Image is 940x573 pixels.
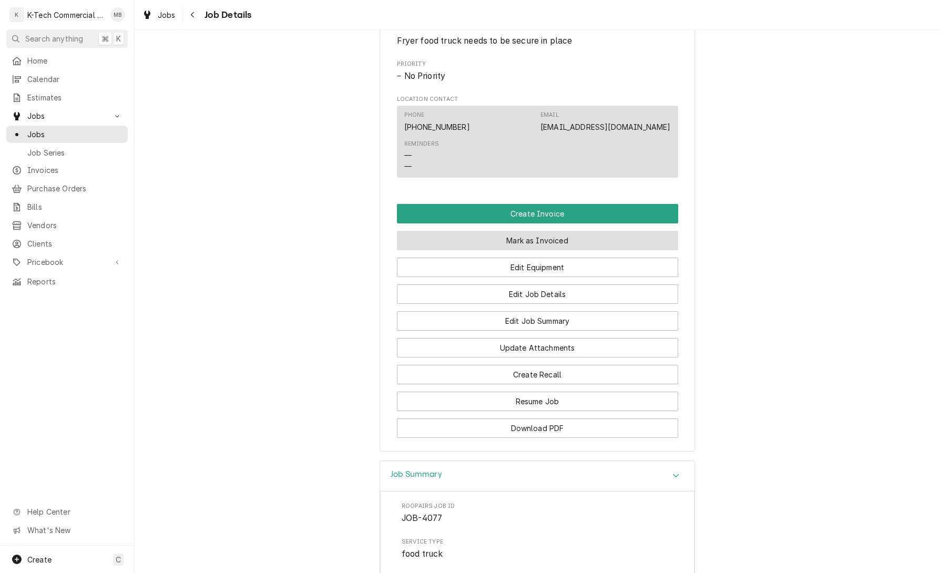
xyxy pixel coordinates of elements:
div: Button Group [397,204,678,438]
div: MB [110,7,125,22]
a: Job Series [6,144,128,161]
div: Accordion Header [380,461,694,491]
a: Go to What's New [6,521,128,539]
div: K-Tech Commercial Kitchen Repair & Maintenance [27,9,105,21]
button: Search anything⌘K [6,29,128,48]
span: Reason For Call [397,35,678,47]
a: Go to Jobs [6,107,128,125]
button: Create Recall [397,365,678,384]
div: Service Type [402,538,673,560]
span: JOB-4077 [402,513,442,523]
div: — [404,161,412,172]
div: Button Group Row [397,384,678,411]
div: Reason For Call [397,24,678,47]
div: Button Group Row [397,223,678,250]
span: Estimates [27,92,122,103]
span: food truck [402,549,443,559]
a: [EMAIL_ADDRESS][DOMAIN_NAME] [540,122,670,131]
span: Create [27,555,52,564]
div: Button Group Row [397,304,678,331]
span: Purchase Orders [27,183,122,194]
a: Invoices [6,161,128,179]
span: K [116,33,121,44]
span: Home [27,55,122,66]
a: [PHONE_NUMBER] [404,122,470,131]
div: Button Group Row [397,250,678,277]
span: Fryer food truck needs to be secure in place [397,36,573,46]
button: Create Invoice [397,204,678,223]
div: Priority [397,60,678,83]
a: Go to Help Center [6,503,128,520]
button: Edit Equipment [397,258,678,277]
a: Clients [6,235,128,252]
button: Navigate back [185,6,201,23]
span: Vendors [27,220,122,231]
span: Calendar [27,74,122,85]
button: Update Attachments [397,338,678,357]
div: — [404,150,412,161]
span: Job Series [27,147,122,158]
div: Location Contact [397,95,678,182]
div: Phone [404,111,470,132]
span: Jobs [27,110,107,121]
button: Download PDF [397,418,678,438]
span: What's New [27,525,121,536]
div: Button Group Row [397,411,678,438]
a: Purchase Orders [6,180,128,197]
a: Jobs [138,6,180,24]
a: Home [6,52,128,69]
h3: Job Summary [391,469,442,479]
div: Contact [397,106,678,178]
span: Service Type [402,548,673,560]
span: Priority [397,70,678,83]
div: No Priority [397,70,678,83]
span: Jobs [27,129,122,140]
button: Edit Job Summary [397,311,678,331]
div: Phone [404,111,425,119]
span: Service Type [402,538,673,546]
div: Button Group Row [397,277,678,304]
span: C [116,554,121,565]
div: Location Contact List [397,106,678,182]
span: Bills [27,201,122,212]
span: Jobs [158,9,176,21]
button: Accordion Details Expand Trigger [380,461,694,491]
span: Reports [27,276,122,287]
button: Resume Job [397,392,678,411]
a: Bills [6,198,128,216]
div: K [9,7,24,22]
a: Reports [6,273,128,290]
div: Button Group Row [397,204,678,223]
a: Vendors [6,217,128,234]
span: Invoices [27,165,122,176]
span: Location Contact [397,95,678,104]
span: Roopairs Job ID [402,512,673,525]
a: Jobs [6,126,128,143]
a: Go to Pricebook [6,253,128,271]
div: Email [540,111,670,132]
span: Search anything [25,33,83,44]
div: Roopairs Job ID [402,502,673,525]
a: Calendar [6,70,128,88]
span: Help Center [27,506,121,517]
span: Job Details [201,8,252,22]
button: Mark as Invoiced [397,231,678,250]
div: Button Group Row [397,357,678,384]
span: Clients [27,238,122,249]
div: Reminders [404,140,439,172]
a: Estimates [6,89,128,106]
div: Button Group Row [397,331,678,357]
span: Roopairs Job ID [402,502,673,510]
div: Email [540,111,559,119]
span: Pricebook [27,257,107,268]
span: ⌘ [101,33,109,44]
div: Mehdi Bazidane's Avatar [110,7,125,22]
div: Reminders [404,140,439,148]
span: Priority [397,60,678,68]
button: Edit Job Details [397,284,678,304]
